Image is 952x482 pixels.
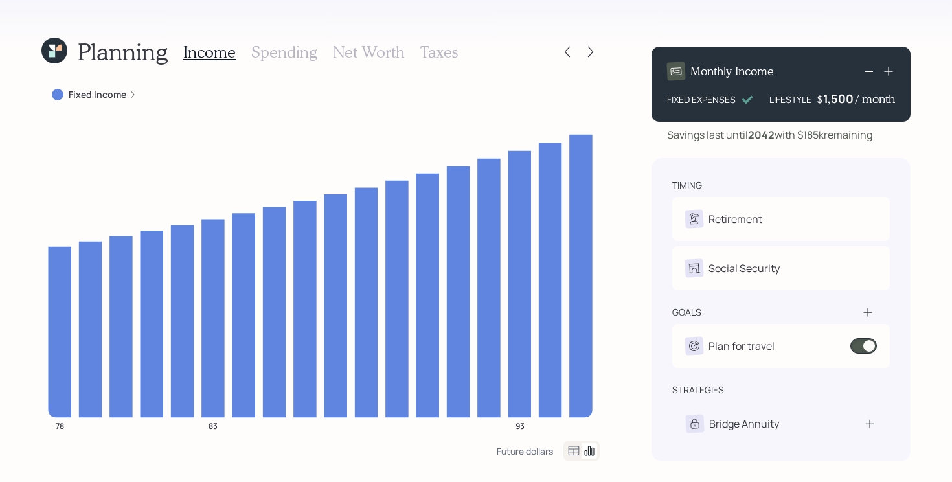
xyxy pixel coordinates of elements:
[817,92,823,106] h4: $
[497,445,553,457] div: Future dollars
[672,306,701,319] div: goals
[420,43,458,62] h3: Taxes
[709,416,779,431] div: Bridge Annuity
[856,92,895,106] h4: / month
[823,91,856,106] div: 1,500
[667,93,736,106] div: FIXED EXPENSES
[209,420,218,431] tspan: 83
[69,88,126,101] label: Fixed Income
[708,260,780,276] div: Social Security
[183,43,236,62] h3: Income
[78,38,168,65] h1: Planning
[667,127,872,143] div: Savings last until with $185k remaining
[672,179,702,192] div: timing
[56,420,64,431] tspan: 78
[708,211,762,227] div: Retirement
[748,128,775,142] b: 2042
[672,384,724,396] div: strategies
[251,43,317,62] h3: Spending
[333,43,405,62] h3: Net Worth
[708,338,775,354] div: Plan for travel
[769,93,811,106] div: LIFESTYLE
[690,64,774,78] h4: Monthly Income
[516,420,525,431] tspan: 93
